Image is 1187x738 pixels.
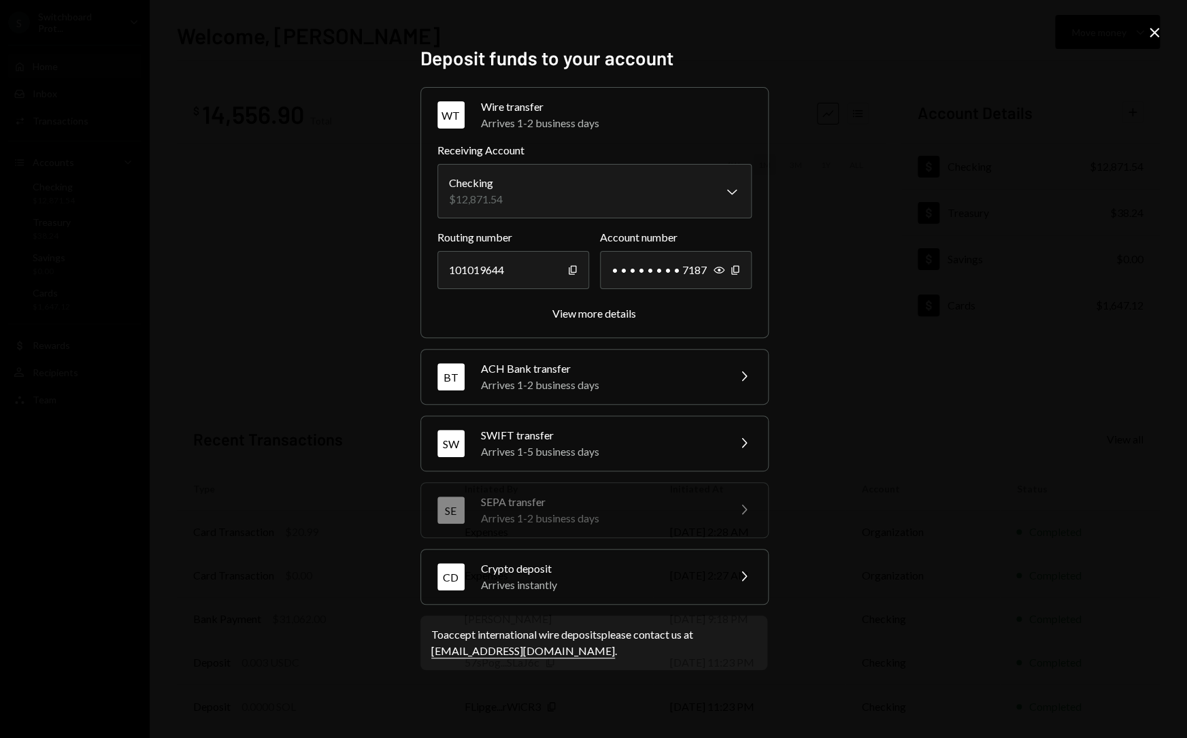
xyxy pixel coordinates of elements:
[421,550,768,604] button: CDCrypto depositArrives instantly
[481,510,719,526] div: Arrives 1-2 business days
[481,360,719,377] div: ACH Bank transfer
[600,229,752,246] label: Account number
[437,363,465,390] div: BT
[420,45,767,71] h2: Deposit funds to your account
[481,427,719,443] div: SWIFT transfer
[481,560,719,577] div: Crypto deposit
[481,115,752,131] div: Arrives 1-2 business days
[600,251,752,289] div: • • • • • • • • 7187
[437,563,465,590] div: CD
[437,142,752,158] label: Receiving Account
[552,307,636,320] div: View more details
[481,377,719,393] div: Arrives 1-2 business days
[437,251,589,289] div: 101019644
[437,497,465,524] div: SE
[421,483,768,537] button: SESEPA transferArrives 1-2 business days
[481,443,719,460] div: Arrives 1-5 business days
[431,626,756,659] div: To accept international wire deposits please contact us at .
[421,88,768,142] button: WTWire transferArrives 1-2 business days
[437,164,752,218] button: Receiving Account
[437,229,589,246] label: Routing number
[481,99,752,115] div: Wire transfer
[437,101,465,129] div: WT
[421,416,768,471] button: SWSWIFT transferArrives 1-5 business days
[421,350,768,404] button: BTACH Bank transferArrives 1-2 business days
[437,430,465,457] div: SW
[552,307,636,321] button: View more details
[481,577,719,593] div: Arrives instantly
[431,644,615,658] a: [EMAIL_ADDRESS][DOMAIN_NAME]
[481,494,719,510] div: SEPA transfer
[437,142,752,321] div: WTWire transferArrives 1-2 business days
